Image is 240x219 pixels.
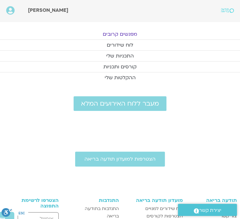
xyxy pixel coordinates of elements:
span: מעבר ללוח האירועים המלא [81,100,159,107]
span: לוח שידורים למנויים [145,205,183,212]
a: הצטרפות למועדון תודעה בריאה [75,152,165,167]
h3: הצטרפו לרשימת התפוצה [3,198,59,209]
a: לוח שידורים למנויים [125,205,183,212]
a: מעבר ללוח האירועים המלא [74,96,166,111]
span: יצירת קשר [199,206,221,215]
a: יצירת קשר [178,204,237,216]
h3: תודעה בריאה [189,198,237,203]
span: [PERSON_NAME] [28,7,68,14]
h3: מועדון תודעה בריאה [125,198,183,203]
span: הצטרפות למועדון תודעה בריאה [84,156,156,162]
h3: התנדבות [76,198,119,203]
